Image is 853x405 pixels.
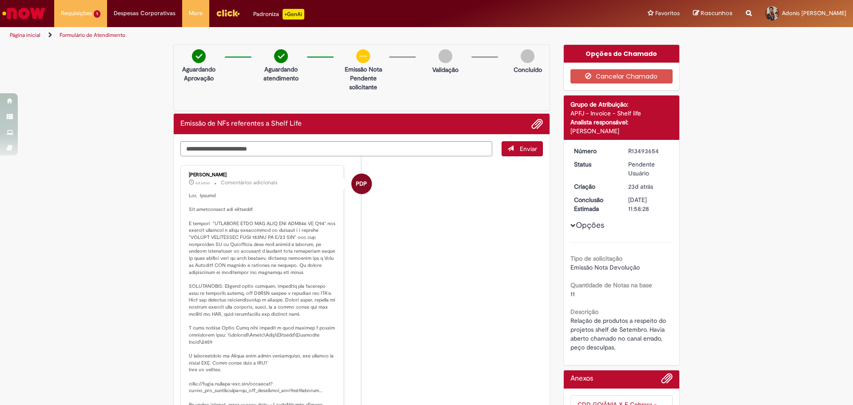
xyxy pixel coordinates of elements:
[782,9,846,17] span: Adonis [PERSON_NAME]
[216,6,240,20] img: click_logo_yellow_360x200.png
[94,10,100,18] span: 1
[189,9,203,18] span: More
[520,145,537,153] span: Enviar
[114,9,175,18] span: Despesas Corporativas
[1,4,47,22] img: ServiceNow
[502,141,543,156] button: Enviar
[628,182,670,191] div: 08/09/2025 10:58:24
[180,141,492,156] textarea: Digite sua mensagem aqui...
[259,65,303,83] p: Aguardando atendimento
[342,74,385,91] p: Pendente solicitante
[564,45,680,63] div: Opções do Chamado
[570,308,598,316] b: Descrição
[438,49,452,63] img: img-circle-grey.png
[628,147,670,155] div: R13493654
[628,183,653,191] time: 08/09/2025 10:58:24
[570,69,673,83] button: Cancelar Chamado
[567,182,622,191] dt: Criação
[356,173,367,195] span: PDP
[432,65,458,74] p: Validação
[351,174,372,194] div: Paola De Paiva Batista
[221,179,278,187] small: Comentários adicionais
[60,32,125,39] a: Formulário de Atendimento
[628,195,670,213] div: [DATE] 11:58:28
[661,373,673,389] button: Adicionar anexos
[283,9,304,20] p: +GenAi
[570,281,652,289] b: Quantidade de Notas na base
[570,118,673,127] div: Analista responsável:
[356,49,370,63] img: circle-minus.png
[570,127,673,135] div: [PERSON_NAME]
[655,9,680,18] span: Favoritos
[10,32,40,39] a: Página inicial
[7,27,562,44] ul: Trilhas de página
[61,9,92,18] span: Requisições
[253,9,304,20] div: Padroniza
[180,120,302,128] h2: Emissão de NFs referentes a Shelf Life Histórico de tíquete
[189,172,337,178] div: [PERSON_NAME]
[628,183,653,191] span: 23d atrás
[567,147,622,155] dt: Número
[570,290,575,298] span: 11
[567,160,622,169] dt: Status
[570,100,673,109] div: Grupo de Atribuição:
[570,254,622,262] b: Tipo de solicitação
[342,65,385,74] p: Emissão Nota
[570,263,640,271] span: Emissão Nota Devolução
[192,49,206,63] img: check-circle-green.png
[701,9,733,17] span: Rascunhos
[514,65,542,74] p: Concluído
[570,375,593,383] h2: Anexos
[177,65,220,83] p: Aguardando Aprovação
[531,118,543,130] button: Adicionar anexos
[274,49,288,63] img: check-circle-green.png
[628,160,670,178] div: Pendente Usuário
[693,9,733,18] a: Rascunhos
[195,180,210,186] time: 25/09/2025 08:32:45
[570,109,673,118] div: APFJ - Invoice - Shelf life
[567,195,622,213] dt: Conclusão Estimada
[570,317,668,351] span: Relação de produtos a respeito do projetos shelf de Setembro. Havia aberto chamado no canal errad...
[521,49,534,63] img: img-circle-grey.png
[195,180,210,186] span: 6d atrás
